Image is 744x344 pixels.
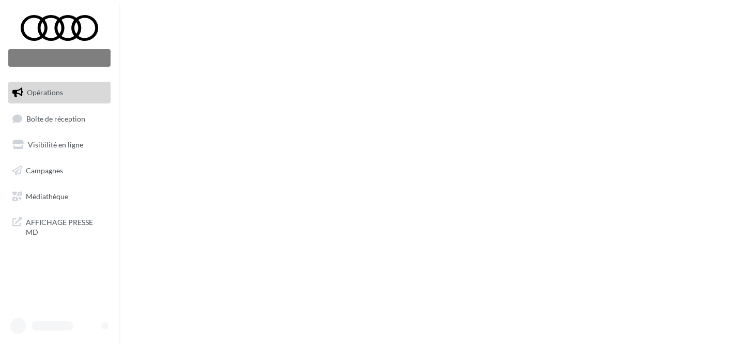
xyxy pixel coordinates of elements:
[6,134,113,156] a: Visibilité en ligne
[6,108,113,130] a: Boîte de réception
[6,186,113,207] a: Médiathèque
[26,215,106,237] span: AFFICHAGE PRESSE MD
[26,114,85,123] span: Boîte de réception
[6,160,113,182] a: Campagnes
[6,82,113,103] a: Opérations
[6,211,113,242] a: AFFICHAGE PRESSE MD
[27,88,63,97] span: Opérations
[26,191,68,200] span: Médiathèque
[28,140,83,149] span: Visibilité en ligne
[26,166,63,175] span: Campagnes
[8,49,111,67] div: Nouvelle campagne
